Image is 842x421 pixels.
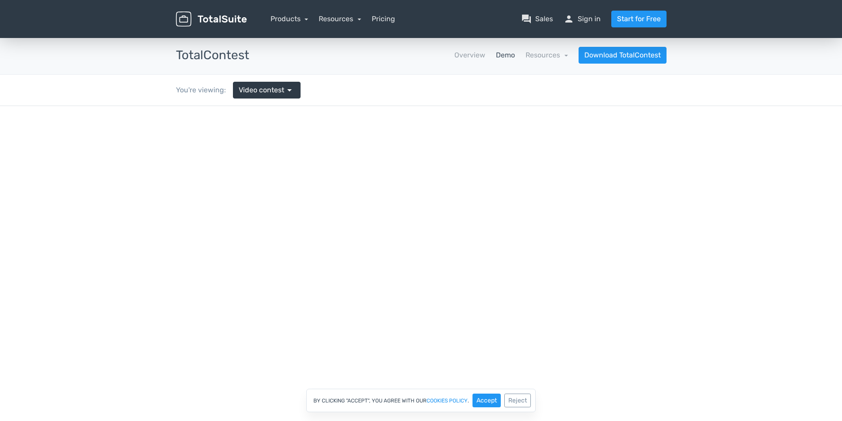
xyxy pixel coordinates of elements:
a: question_answerSales [521,14,553,24]
a: Start for Free [611,11,667,27]
span: arrow_drop_down [284,85,295,95]
div: By clicking "Accept", you agree with our . [306,389,536,412]
span: question_answer [521,14,532,24]
button: Reject [504,394,531,407]
a: cookies policy [427,398,468,403]
div: You're viewing: [176,85,233,95]
span: Video contest [239,85,284,95]
span: person [564,14,574,24]
a: Resources [319,15,361,23]
a: Products [271,15,309,23]
a: Demo [496,50,515,61]
a: Video contest arrow_drop_down [233,82,301,99]
a: Overview [454,50,485,61]
a: Resources [526,51,568,59]
a: Download TotalContest [579,47,667,64]
button: Accept [472,394,501,407]
a: personSign in [564,14,601,24]
a: Pricing [372,14,395,24]
h3: TotalContest [176,49,249,62]
img: TotalSuite for WordPress [176,11,247,27]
